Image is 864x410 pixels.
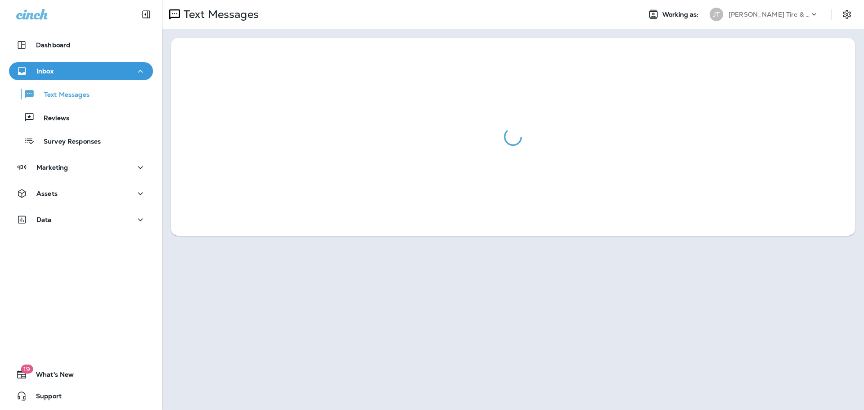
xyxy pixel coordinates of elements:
button: Marketing [9,158,153,176]
div: JT [710,8,723,21]
button: Text Messages [9,85,153,104]
button: Assets [9,185,153,203]
span: What's New [27,371,74,382]
button: Dashboard [9,36,153,54]
button: Collapse Sidebar [134,5,159,23]
button: 19What's New [9,365,153,383]
button: Reviews [9,108,153,127]
button: Survey Responses [9,131,153,150]
button: Data [9,211,153,229]
p: Dashboard [36,41,70,49]
p: Data [36,216,52,223]
button: Support [9,387,153,405]
span: Support [27,392,62,403]
p: [PERSON_NAME] Tire & Auto [729,11,810,18]
p: Text Messages [35,91,90,99]
button: Settings [839,6,855,23]
p: Survey Responses [35,138,101,146]
p: Text Messages [180,8,259,21]
button: Inbox [9,62,153,80]
span: 19 [21,365,33,374]
p: Marketing [36,164,68,171]
p: Assets [36,190,58,197]
p: Inbox [36,68,54,75]
p: Reviews [35,114,69,123]
span: Working as: [662,11,701,18]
